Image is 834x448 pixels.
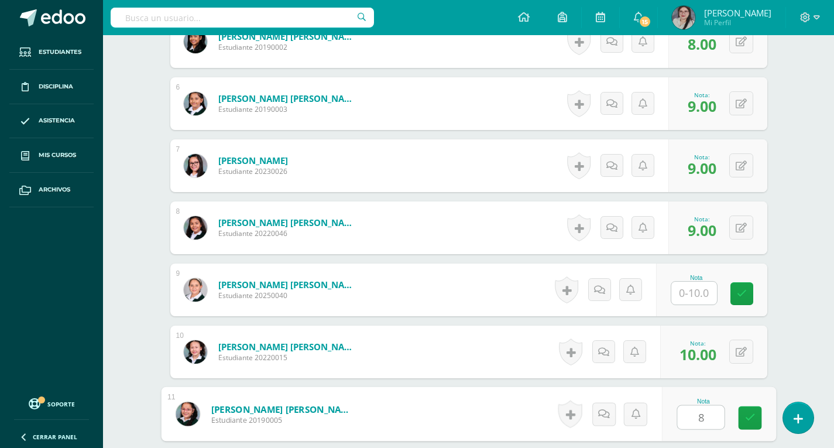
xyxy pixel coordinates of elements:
span: Archivos [39,185,70,194]
span: 9.00 [688,220,716,240]
a: [PERSON_NAME] [PERSON_NAME] [211,403,355,415]
a: [PERSON_NAME] [PERSON_NAME] [218,93,359,104]
span: Mis cursos [39,151,76,160]
a: Estudiantes [9,35,94,70]
input: 0-10.0 [671,282,717,305]
span: 8.00 [688,34,716,54]
span: Soporte [47,400,75,408]
span: Disciplina [39,82,73,91]
div: Nota: [688,215,716,223]
span: 15 [639,15,651,28]
span: Estudiante 20230026 [218,166,288,176]
span: Estudiante 20250040 [218,290,359,300]
span: Asistencia [39,116,75,125]
a: [PERSON_NAME] [PERSON_NAME] [218,341,359,353]
span: Cerrar panel [33,433,77,441]
span: Estudiante 20220046 [218,228,359,238]
a: [PERSON_NAME] [PERSON_NAME] [218,217,359,228]
span: 10.00 [679,344,716,364]
img: 25aa373a38e82f9e77814a041b6e22e6.png [184,278,207,302]
div: Nota: [679,339,716,347]
img: 95355631bc3e15de7bf0b530ff15cf10.png [184,30,207,53]
a: [PERSON_NAME] [218,155,288,166]
img: 61e7587cc6878684083e0b8d307cfed3.png [184,340,207,364]
img: 7266ceb0da3060a21a4c4f24078e4748.png [184,92,207,115]
div: Nota: [688,91,716,99]
div: Nota [677,398,730,405]
a: Archivos [9,173,94,207]
span: Estudiantes [39,47,81,57]
img: 8fb59e91828b111c9929b00da03443d1.png [176,402,200,426]
a: Soporte [14,395,89,411]
span: Estudiante 20190002 [218,42,359,52]
span: Mi Perfil [704,18,771,28]
a: Mis cursos [9,138,94,173]
span: Estudiante 20190003 [218,104,359,114]
img: 4f62c0cecae60328497514905051bca8.png [672,6,695,29]
div: Nota [671,275,722,281]
span: Estudiante 20190005 [211,415,355,426]
a: Asistencia [9,104,94,139]
img: 01f5b4409ed919bbdad3b4f63182c2e6.png [184,154,207,177]
span: 9.00 [688,96,716,116]
img: 10a4a4777d652e6212076e5b7eff9131.png [184,216,207,240]
a: [PERSON_NAME] [PERSON_NAME] [218,279,359,290]
span: Estudiante 20220015 [218,353,359,362]
span: [PERSON_NAME] [704,7,771,19]
input: 0-10.0 [677,406,724,429]
a: Disciplina [9,70,94,104]
input: Busca un usuario... [111,8,374,28]
div: Nota: [688,153,716,161]
span: 9.00 [688,158,716,178]
a: [PERSON_NAME] [PERSON_NAME] [218,30,359,42]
